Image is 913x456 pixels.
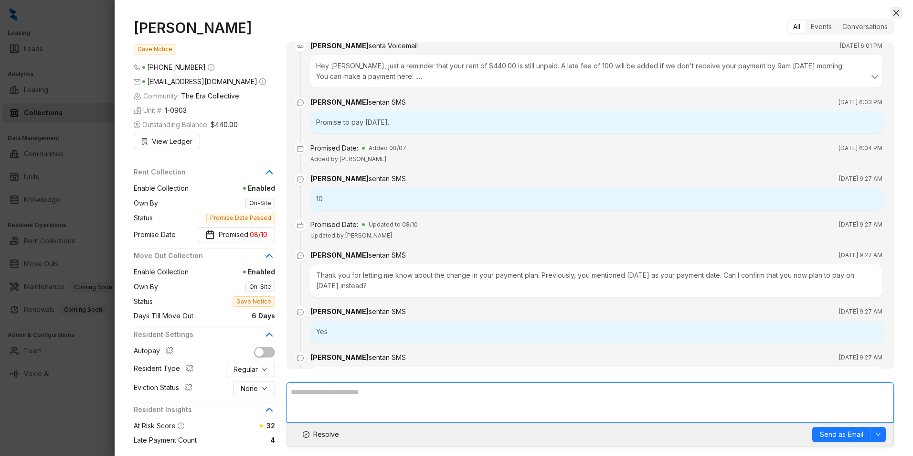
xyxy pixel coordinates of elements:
[310,143,358,153] div: Promised Date:
[134,64,140,71] span: phone
[295,306,306,318] span: message
[206,213,275,223] span: Promise Date Passed
[211,119,238,130] span: $440.00
[134,19,275,36] h1: [PERSON_NAME]
[134,435,197,445] span: Late Payment Count
[245,282,275,292] span: On-Site
[875,432,881,437] span: down
[197,435,275,445] span: 4
[310,41,418,51] div: [PERSON_NAME]
[310,321,882,343] div: Yes
[839,307,882,316] span: [DATE] 9:27 AM
[147,77,257,86] span: [EMAIL_ADDRESS][DOMAIN_NAME]
[141,138,148,145] span: file-search
[369,220,418,229] span: Updated to 08/10
[369,353,406,361] span: sent an SMS
[259,78,266,85] span: info-circle
[134,422,176,430] span: At Risk Score
[310,352,406,363] div: [PERSON_NAME]
[134,329,264,340] span: Resident Settings
[134,267,189,277] span: Enable Collection
[134,346,177,358] div: Autopay
[310,188,882,210] div: 10
[839,98,882,107] span: [DATE] 6:03 PM
[310,155,386,163] span: Added by [PERSON_NAME]
[219,229,267,240] span: Promised:
[233,296,275,307] span: Gave Notice
[134,121,140,128] span: dollar
[134,107,141,114] img: building-icon
[295,41,306,52] img: Voicemail Icon
[165,105,187,116] span: 1-0903
[262,386,267,391] span: down
[369,251,406,259] span: sent an SMS
[369,174,406,183] span: sent an SMS
[134,250,264,261] span: Move Out Collection
[316,61,877,82] div: Hey [PERSON_NAME], just a reminder that your rent of $440.00 is still unpaid. A late fee of 100 w...
[134,183,189,194] span: Enable Collection
[891,7,902,19] button: Close
[310,111,882,133] div: Promise to pay [DATE].
[310,306,406,317] div: [PERSON_NAME]
[369,143,406,153] span: Added 08/07
[134,329,275,346] div: Resident Settings
[369,98,406,106] span: sent an SMS
[310,250,406,261] div: [PERSON_NAME]
[295,352,306,364] span: message
[234,364,258,375] span: Regular
[839,143,882,153] span: [DATE] 6:04 PM
[812,427,871,442] button: Send as Email
[134,213,153,223] span: Status
[892,9,900,17] span: close
[266,422,275,430] span: 32
[181,91,239,101] span: The Era Collective
[208,64,214,71] span: info-circle
[134,282,158,292] span: Own By
[303,431,309,438] span: check-circle
[198,227,275,242] button: Promise DatePromised: 08/10
[134,229,176,240] span: Promise Date
[820,429,863,440] span: Send as Email
[134,92,141,100] img: building-icon
[310,219,358,230] div: Promised Date:
[245,198,275,208] span: On-Site
[134,167,264,177] span: Rent Collection
[310,174,406,184] div: [PERSON_NAME]
[193,311,275,321] span: 6 Days
[189,183,275,194] span: Enabled
[313,429,339,440] span: Resolve
[310,232,392,239] span: Updated by [PERSON_NAME]
[178,423,184,429] span: info-circle
[840,41,882,51] span: [DATE] 6:01 PM
[134,382,196,395] div: Eviction Status
[839,250,882,260] span: [DATE] 9:27 AM
[806,20,837,33] div: Events
[310,264,882,297] div: Thank you for letting me know about the change in your payment plan. Previously, you mentioned [D...
[837,20,893,33] div: Conversations
[310,97,406,108] div: [PERSON_NAME]
[189,267,275,277] span: Enabled
[134,363,197,376] div: Resident Type
[134,250,275,267] div: Move Out Collection
[134,91,239,101] span: Community:
[134,198,158,208] span: Own By
[295,427,347,442] button: Resolve
[295,143,306,154] span: calendar
[839,220,882,229] span: [DATE] 9:27 AM
[295,174,306,185] span: message
[369,42,418,50] span: sent a Voicemail
[147,63,206,71] span: [PHONE_NUMBER]
[134,119,238,130] span: Outstanding Balance:
[134,311,193,321] span: Days Till Move Out
[295,97,306,109] span: message
[134,296,153,307] span: Status
[250,229,267,240] span: 08/10
[241,383,258,394] span: None
[262,367,267,372] span: down
[295,219,306,231] span: calendar
[134,404,275,421] div: Resident Insights
[134,44,176,54] span: Gave Notice
[134,404,264,415] span: Resident Insights
[839,174,882,184] span: [DATE] 9:27 AM
[226,362,275,377] button: Regulardown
